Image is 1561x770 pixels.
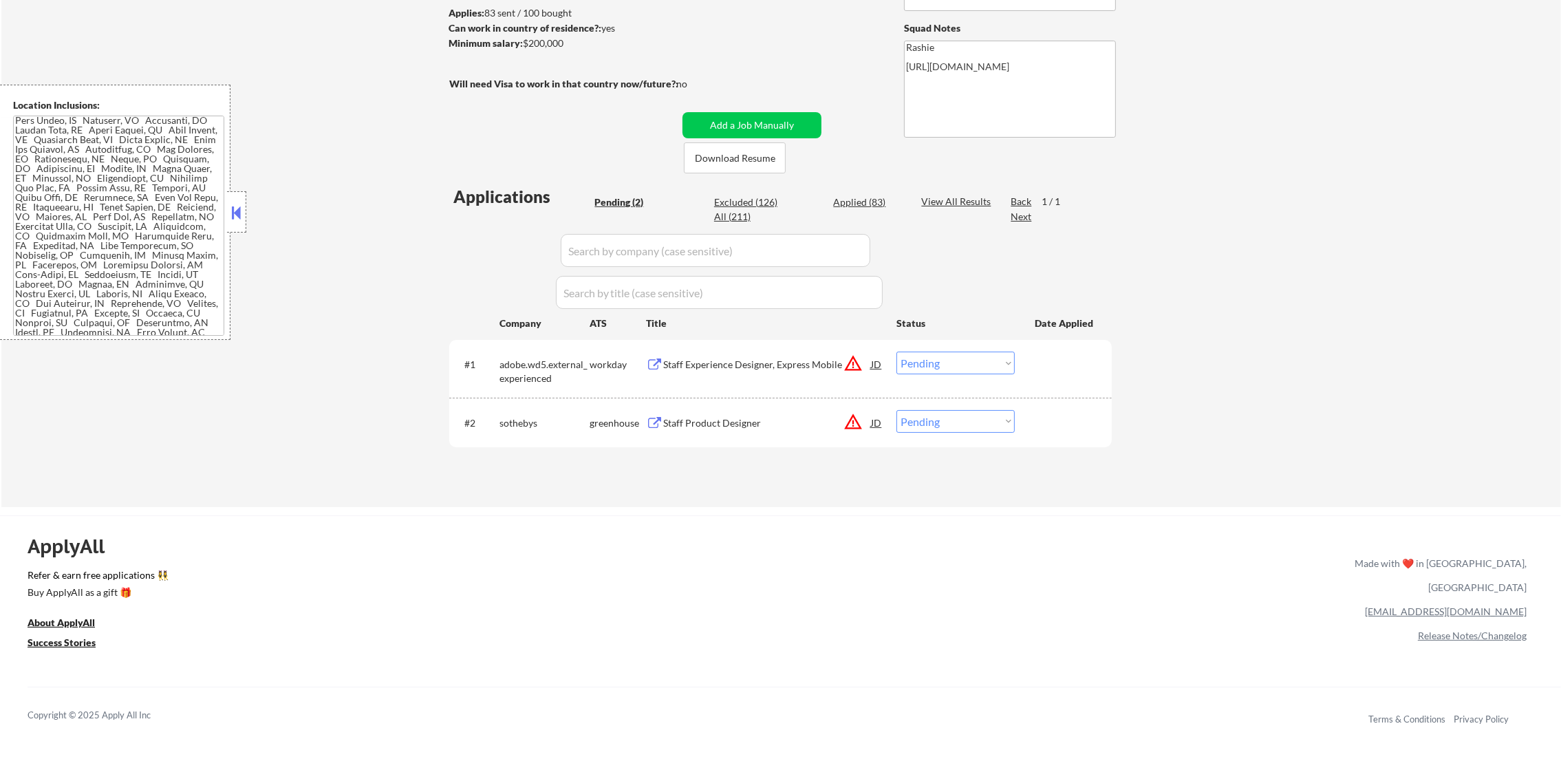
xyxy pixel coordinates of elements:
[1365,606,1527,617] a: [EMAIL_ADDRESS][DOMAIN_NAME]
[590,317,646,330] div: ATS
[28,637,96,648] u: Success Stories
[464,358,488,372] div: #1
[1011,195,1033,208] div: Back
[28,535,120,558] div: ApplyAll
[13,98,225,112] div: Location Inclusions:
[28,570,1067,585] a: Refer & earn free applications 👯‍♀️
[904,21,1116,35] div: Squad Notes
[1368,714,1445,725] a: Terms & Conditions
[556,276,883,309] input: Search by title (case sensitive)
[714,195,783,209] div: Excluded (126)
[590,416,646,430] div: greenhouse
[1454,714,1509,725] a: Privacy Policy
[870,410,883,435] div: JD
[1349,551,1527,599] div: Made with ❤️ in [GEOGRAPHIC_DATA], [GEOGRAPHIC_DATA]
[1042,195,1073,208] div: 1 / 1
[464,416,488,430] div: #2
[449,37,523,49] strong: Minimum salary:
[646,317,883,330] div: Title
[561,234,870,267] input: Search by company (case sensitive)
[499,317,590,330] div: Company
[449,22,601,34] strong: Can work in country of residence?:
[676,77,715,91] div: no
[663,416,871,430] div: Staff Product Designer
[1418,630,1527,641] a: Release Notes/Changelog
[28,588,165,597] div: Buy ApplyAll as a gift 🎁
[833,195,902,209] div: Applied (83)
[499,416,590,430] div: sothebys
[449,78,678,89] strong: Will need Visa to work in that country now/future?:
[449,7,484,19] strong: Applies:
[449,36,678,50] div: $200,000
[28,709,186,723] div: Copyright © 2025 Apply All Inc
[28,615,114,632] a: About ApplyAll
[28,635,114,652] a: Success Stories
[1035,317,1095,330] div: Date Applied
[594,195,663,209] div: Pending (2)
[843,412,863,431] button: warning_amber
[921,195,995,208] div: View All Results
[663,358,871,372] div: Staff Experience Designer, Express Mobile
[1011,210,1033,224] div: Next
[714,210,783,224] div: All (211)
[896,310,1015,335] div: Status
[682,112,821,138] button: Add a Job Manually
[870,352,883,376] div: JD
[684,142,786,173] button: Download Resume
[28,617,95,628] u: About ApplyAll
[449,21,674,35] div: yes
[453,189,590,205] div: Applications
[449,6,678,20] div: 83 sent / 100 bought
[590,358,646,372] div: workday
[28,585,165,602] a: Buy ApplyAll as a gift 🎁
[843,354,863,373] button: warning_amber
[499,358,590,385] div: adobe.wd5.external_experienced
